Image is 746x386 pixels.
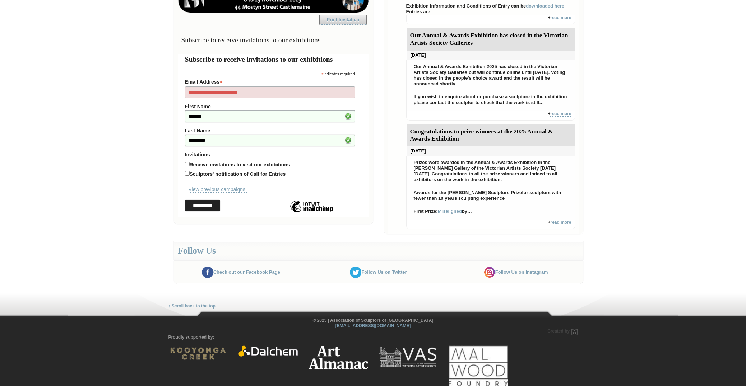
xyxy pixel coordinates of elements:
[407,51,575,60] div: [DATE]
[335,323,411,328] a: [EMAIL_ADDRESS][DOMAIN_NAME]
[410,207,571,216] p: : by…
[190,162,290,168] label: Receive invitations to visit our exhibitions
[406,15,575,24] div: +
[168,345,228,362] img: Kooyonga Wines
[407,124,575,147] div: Congratulations to prize winners at the 2025 Annual & Awards Exhibition
[410,92,571,107] p: If you wish to enquire about or purchase a sculpture in the exhibition please contact the sculpto...
[547,329,570,334] span: Created by
[526,3,564,9] a: downloaded here
[414,208,436,214] strong: First Prize
[190,171,286,177] label: Sculptors' notification of Call for Entries
[571,329,578,335] img: Created by Marby
[414,190,522,195] strong: Awards for the [PERSON_NAME] Sculpture Prize
[550,15,571,20] a: read more
[238,345,298,357] img: Dalchem Products
[174,241,583,260] div: Follow Us
[309,345,368,369] img: Art Almanac
[185,128,355,133] label: Last Name
[185,152,355,157] strong: Invitations
[410,188,571,203] p: for sculptors with fewer than 10 years sculpting experience
[189,187,247,193] a: View previous campaigns.
[319,15,367,25] a: Print Invitation
[484,267,495,278] img: instagram.png
[185,54,362,65] h2: Subscribe to receive invitations to our exhibitions
[406,3,565,9] strong: Exhibition information and Conditions of Entry can be
[202,267,213,278] img: facebook.png
[185,70,355,77] div: indicates required
[406,111,575,121] div: +
[178,33,369,47] h3: Subscribe to receive invitations to our exhibitions
[410,158,571,184] p: Prizes were awarded in the Annual & Awards Exhibition in the [PERSON_NAME] Gallery of the Victori...
[547,329,578,334] a: Created by
[185,104,355,109] label: First Name
[350,267,361,278] img: twitter.png
[185,77,355,85] label: Email Address
[272,199,351,214] img: Intuit Mailchimp
[272,209,351,215] a: Intuit Mailchimp
[407,146,575,156] div: [DATE]
[406,220,575,229] div: +
[168,335,578,340] p: Proudly supported by:
[168,303,216,309] a: ↑ Scroll back to the top
[410,62,571,89] p: Our Annual & Awards Exhibition 2025 has closed in the Victorian Artists Society Galleries but wil...
[406,9,575,230] strong: Entries are
[550,111,571,117] a: read more
[202,269,280,275] a: Check out our Facebook Page
[484,269,548,275] a: Follow Us on Instagram
[350,269,407,275] a: Follow Us on Twitter
[550,220,571,225] a: read more
[379,345,438,368] img: Victorian Artists Society
[438,208,462,214] a: Misaligned
[163,318,583,329] div: © 2025 | Association of Sculptors of [GEOGRAPHIC_DATA]
[407,28,575,51] div: Our Annual & Awards Exhibition has closed in the Victorian Artists Society Galleries
[449,345,508,386] img: Mal Wood Foundry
